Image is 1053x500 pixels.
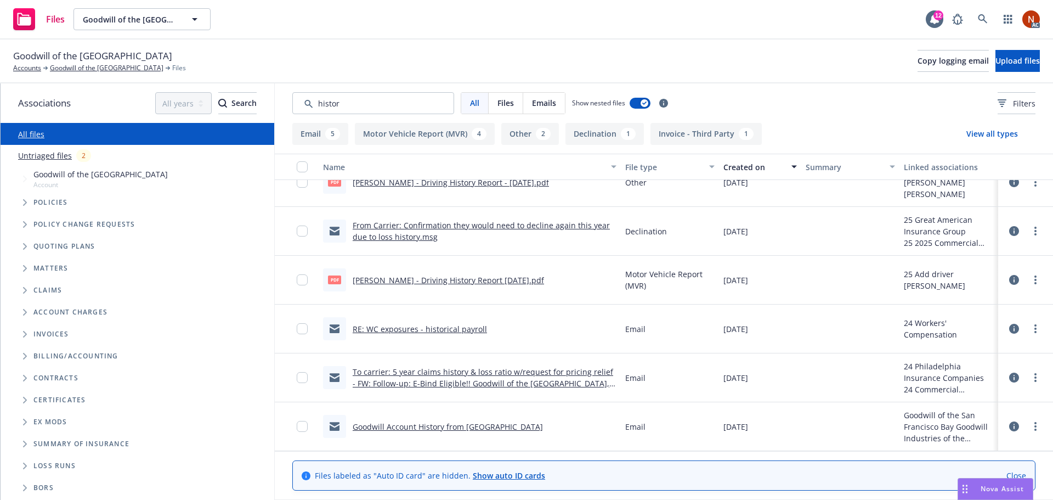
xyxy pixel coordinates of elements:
[353,275,544,285] a: [PERSON_NAME] - Driving History Report [DATE].pdf
[904,384,994,395] div: 24 Commercial Property, Commercial Inland Marine
[218,99,227,108] svg: Search
[33,375,78,381] span: Contracts
[723,226,748,237] span: [DATE]
[218,93,257,114] div: Search
[958,478,1033,500] button: Nova Assist
[998,98,1035,109] span: Filters
[918,55,989,66] span: Copy logging email
[470,97,479,109] span: All
[76,149,91,162] div: 2
[9,4,69,35] a: Files
[904,409,994,444] div: Goodwill of the San Francisco Bay Goodwill Industries of the [GEOGRAPHIC_DATA], Inc.
[33,331,69,338] span: Invoices
[1029,322,1042,335] a: more
[536,128,551,140] div: 2
[353,220,610,242] a: From Carrier: Confirmation they would need to decline again this year due to loss history.msg
[1,166,274,345] div: Tree Example
[18,129,44,139] a: All files
[995,55,1040,66] span: Upload files
[218,92,257,114] button: SearchSearch
[972,8,994,30] a: Search
[13,63,41,73] a: Accounts
[473,470,545,481] a: Show auto ID cards
[723,421,748,432] span: [DATE]
[33,221,135,228] span: Policy change requests
[501,123,559,145] button: Other
[297,161,308,172] input: Select all
[319,154,621,180] button: Name
[1013,98,1035,109] span: Filters
[625,268,715,291] span: Motor Vehicle Report (MVR)
[297,226,308,237] input: Toggle Row Selected
[625,421,646,432] span: Email
[1029,224,1042,238] a: more
[904,214,994,237] div: 25 Great American Insurance Group
[33,463,76,469] span: Loss Runs
[899,154,998,180] button: Linked associations
[806,161,884,173] div: Summary
[904,268,994,291] div: 25 Add driver [PERSON_NAME]
[997,8,1019,30] a: Switch app
[933,10,943,20] div: 12
[1,345,274,499] div: Folder Tree Example
[33,309,107,316] span: Account charges
[323,161,604,173] div: Name
[472,128,486,140] div: 4
[904,165,994,200] div: 25 Add driver [PERSON_NAME] [PERSON_NAME]
[172,63,186,73] span: Files
[625,323,646,335] span: Email
[297,372,308,383] input: Toggle Row Selected
[723,161,785,173] div: Created on
[723,274,748,286] span: [DATE]
[1029,420,1042,433] a: more
[353,177,549,188] a: [PERSON_NAME] - Driving History Report - [DATE].pdf
[497,97,514,109] span: Files
[328,178,341,186] span: pdf
[18,96,71,110] span: Associations
[995,50,1040,72] button: Upload files
[625,177,647,188] span: Other
[723,323,748,335] span: [DATE]
[981,484,1024,493] span: Nova Assist
[297,323,308,334] input: Toggle Row Selected
[621,154,720,180] button: File type
[33,485,54,491] span: BORs
[353,324,487,334] a: RE: WC exposures - historical payroll
[947,8,969,30] a: Report a Bug
[801,154,900,180] button: Summary
[325,128,340,140] div: 5
[998,92,1035,114] button: Filters
[1029,371,1042,384] a: more
[297,177,308,188] input: Toggle Row Selected
[33,199,68,206] span: Policies
[625,161,703,173] div: File type
[719,154,801,180] button: Created on
[958,479,972,499] div: Drag to move
[46,15,65,24] span: Files
[33,168,168,180] span: Goodwill of the [GEOGRAPHIC_DATA]
[13,49,172,63] span: Goodwill of the [GEOGRAPHIC_DATA]
[297,274,308,285] input: Toggle Row Selected
[33,243,95,250] span: Quoting plans
[625,372,646,384] span: Email
[33,180,168,189] span: Account
[650,123,762,145] button: Invoice - Third Party
[328,276,341,284] span: pdf
[904,161,994,173] div: Linked associations
[949,123,1035,145] button: View all types
[723,177,748,188] span: [DATE]
[904,237,994,249] div: 25 2025 Commercial Package
[621,128,636,140] div: 1
[625,226,667,237] span: Declination
[355,123,495,145] button: Motor Vehicle Report (MVR)
[33,265,68,272] span: Matters
[315,470,545,481] span: Files labeled as "Auto ID card" are hidden.
[739,128,754,140] div: 1
[33,353,118,359] span: Billing/Accounting
[904,317,994,340] div: 24 Workers' Compensation
[83,14,178,25] span: Goodwill of the [GEOGRAPHIC_DATA]
[353,367,613,400] a: To carrier: 5 year claims history & loss ratio w/request for pricing relief - FW: Follow-up: E-Bi...
[1029,176,1042,189] a: more
[918,50,989,72] button: Copy logging email
[50,63,163,73] a: Goodwill of the [GEOGRAPHIC_DATA]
